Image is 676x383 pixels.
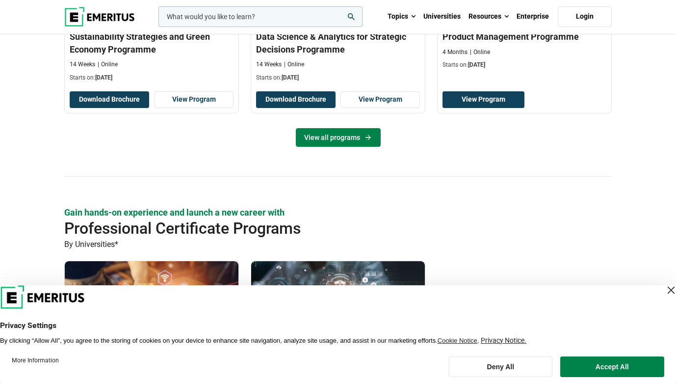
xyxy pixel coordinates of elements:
p: Online [98,60,118,69]
h3: Data Science & Analytics for Strategic Decisions Programme [256,30,420,55]
a: View Program [154,91,234,108]
a: View Program [442,91,524,108]
h3: Product Management Programme [442,30,606,43]
img: Professional Certificate in Fintech Programme | Online Finance Course [251,261,425,359]
span: [DATE] [468,61,485,68]
span: [DATE] [95,74,112,81]
a: Login [558,6,612,27]
a: View Program [340,91,420,108]
h3: Sustainability Strategies and Green Economy Programme [70,30,234,55]
a: View all programs [296,128,381,147]
button: Download Brochure [70,91,149,108]
button: Download Brochure [256,91,336,108]
h2: Professional Certificate Programs [64,219,557,238]
p: 14 Weeks [256,60,282,69]
img: Professional Certificate in Digital Transformation Programme | Online Digital Transformation Course [65,261,238,359]
p: Starts on: [442,61,606,69]
p: 14 Weeks [70,60,95,69]
p: By Universities* [64,238,612,251]
p: Starts on: [256,74,420,82]
p: Online [284,60,304,69]
input: woocommerce-product-search-field-0 [158,6,363,27]
p: 4 Months [442,48,468,56]
p: Gain hands-on experience and launch a new career with [64,206,612,219]
p: Online [470,48,490,56]
p: Starts on: [70,74,234,82]
span: [DATE] [282,74,299,81]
